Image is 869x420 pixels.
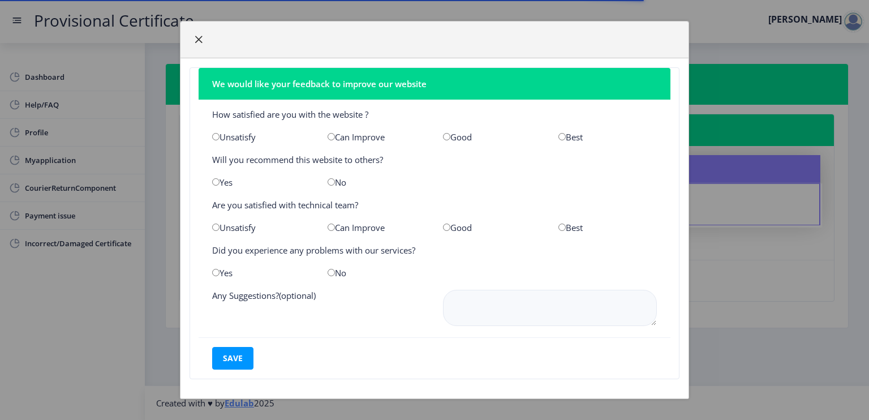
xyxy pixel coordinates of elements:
[550,131,665,143] div: Best
[204,267,319,278] div: Yes
[212,347,253,370] button: save
[204,131,319,143] div: Unsatisfy
[550,222,665,233] div: Best
[204,154,665,165] div: Will you recommend this website to others?
[204,290,434,328] div: Any Suggestions?(optional)
[434,131,550,143] div: Good
[204,109,665,120] div: How satisfied are you with the website ?
[319,131,434,143] div: Can Improve
[199,68,670,100] nb-card-header: We would like your feedback to improve our website
[434,222,550,233] div: Good
[204,199,665,211] div: Are you satisfied with technical team?
[319,222,434,233] div: Can Improve
[204,245,665,256] div: Did you experience any problems with our services?
[204,177,319,188] div: Yes
[319,177,434,188] div: No
[204,222,319,233] div: Unsatisfy
[319,267,434,278] div: No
